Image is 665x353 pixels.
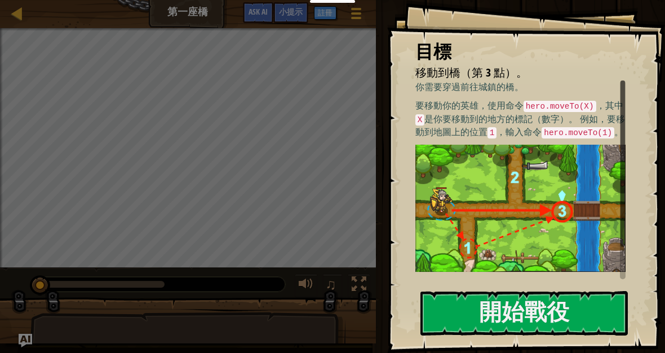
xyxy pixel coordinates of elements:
[524,101,596,112] code: hero.moveTo(X)
[415,81,626,93] p: 你需要穿過前往城鎮的橋。
[415,278,626,291] p: 你也可以順便訪問 和 。
[415,99,626,139] p: 要移動你的英雄，使用命令 ，其中 是你要移動到的地方的標記（數字）。 例如，要移動到地圖上的位置 ，輸入命令 。
[348,274,370,297] button: 切換全螢幕
[323,274,342,297] button: ♫
[342,2,370,29] button: 顯示遊戲選單
[420,291,628,336] button: 開始戰役
[542,127,614,138] code: hero.moveTo(1)
[279,6,303,17] span: 小提示
[243,2,273,23] button: Ask AI
[415,65,527,80] span: 移動到橋（第 3 點）。
[314,6,336,20] button: 註冊
[487,127,497,138] code: 1
[415,39,626,65] div: 目標
[415,278,515,290] strong: 移動到位置 以到達橋。
[415,145,626,272] img: M7l1b
[415,114,425,126] code: X
[249,6,268,17] span: Ask AI
[19,334,32,347] button: Ask AI
[295,274,317,297] button: 調整音量
[401,65,623,81] li: 移動到橋（第 3 點）。
[325,276,336,293] span: ♫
